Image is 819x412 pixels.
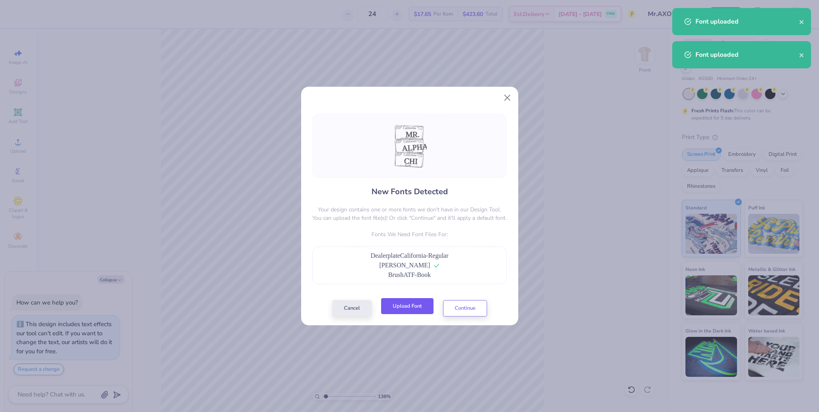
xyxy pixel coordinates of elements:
button: close [799,17,805,26]
button: Close [499,90,515,105]
button: Cancel [332,300,372,316]
p: Fonts We Need Font Files For: [312,230,507,239]
h4: New Fonts Detected [372,186,448,197]
div: Font uploaded [695,17,799,26]
button: Continue [443,300,487,316]
button: Upload Font [381,298,433,314]
span: DealerplateCalifornia-Regular [371,252,449,259]
span: BrushATF-Book [388,271,431,278]
button: close [799,50,805,60]
p: Your design contains one or more fonts we don't have in our Design Tool. You can upload the font ... [312,205,507,222]
span: [PERSON_NAME] [379,262,430,269]
div: Font uploaded [695,50,799,60]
